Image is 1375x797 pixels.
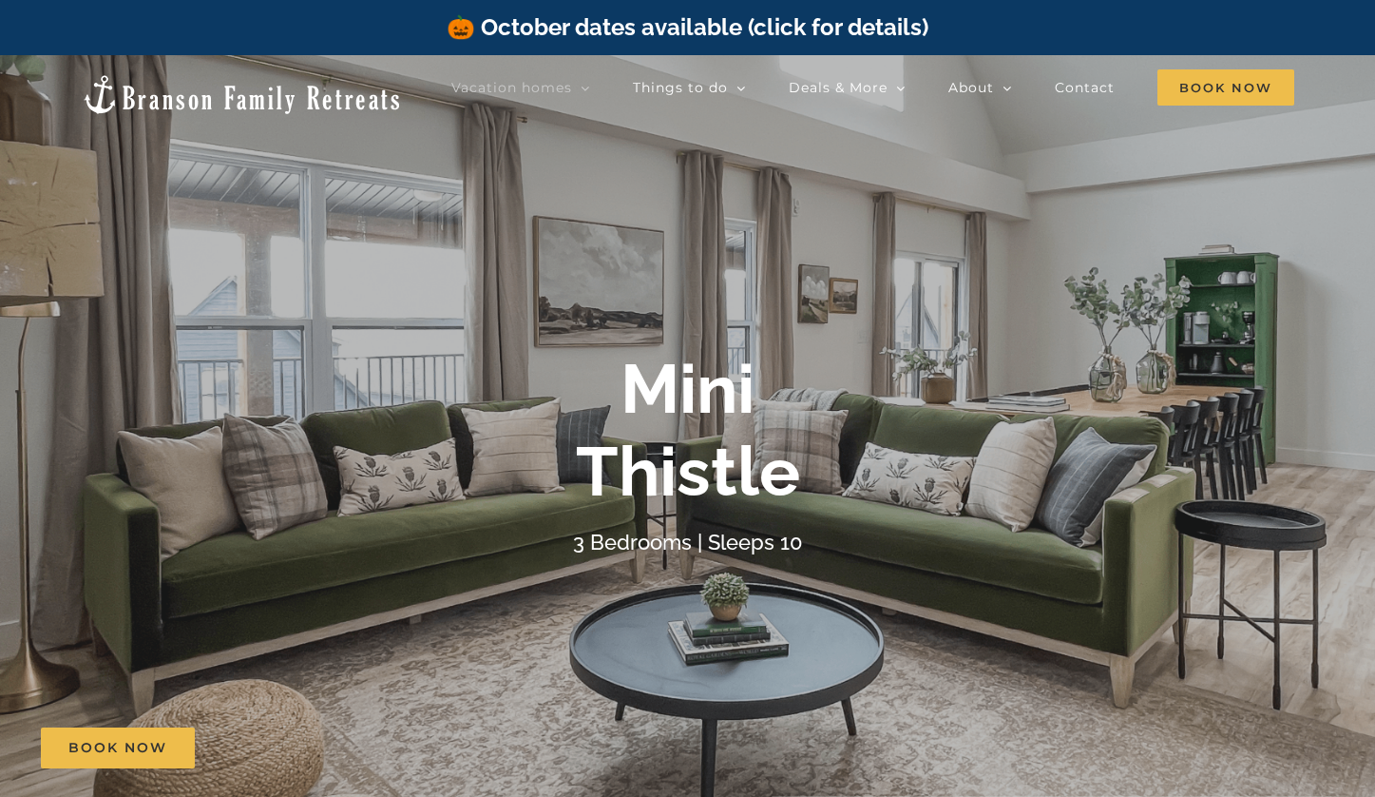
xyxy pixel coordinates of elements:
[451,68,590,107] a: Vacation homes
[1055,68,1115,107] a: Contact
[789,68,906,107] a: Deals & More
[948,81,994,94] span: About
[633,68,746,107] a: Things to do
[1055,81,1115,94] span: Contact
[576,348,800,511] b: Mini Thistle
[451,81,572,94] span: Vacation homes
[573,530,803,554] h4: 3 Bedrooms | Sleeps 10
[948,68,1012,107] a: About
[1157,69,1294,106] span: Book Now
[81,73,403,116] img: Branson Family Retreats Logo
[451,68,1294,107] nav: Main Menu
[41,728,195,768] a: Book Now
[447,13,928,41] a: 🎃 October dates available (click for details)
[633,81,728,94] span: Things to do
[68,740,167,756] span: Book Now
[789,81,888,94] span: Deals & More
